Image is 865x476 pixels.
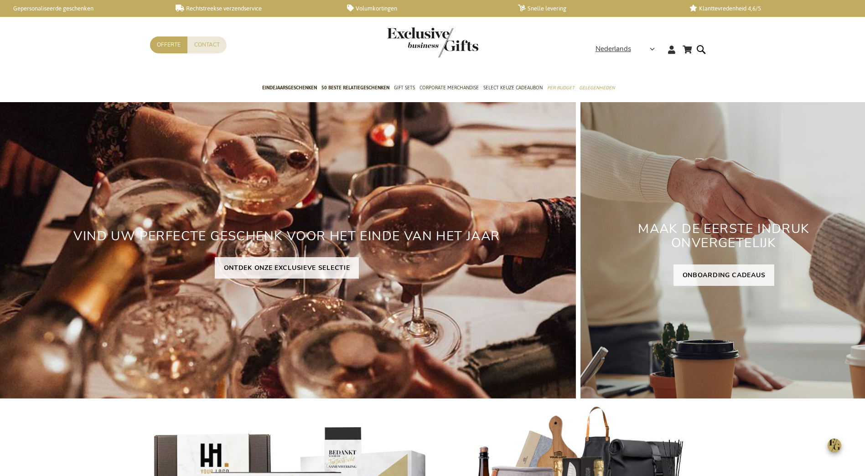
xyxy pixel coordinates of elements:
[321,77,389,100] a: 50 beste relatiegeschenken
[215,257,359,279] a: ONTDEK ONZE EXCLUSIEVE SELECTIE
[262,83,317,93] span: Eindejaarsgeschenken
[347,5,503,12] a: Volumkortingen
[387,27,433,57] a: store logo
[150,36,187,53] a: Offerte
[262,77,317,100] a: Eindejaarsgeschenken
[5,5,161,12] a: Gepersonaliseerde geschenken
[176,5,332,12] a: Rechtstreekse verzendservice
[579,77,615,100] a: Gelegenheden
[518,5,674,12] a: Snelle levering
[673,264,775,286] a: ONBOARDING CADEAUS
[420,83,479,93] span: Corporate Merchandise
[547,77,575,100] a: Per Budget
[483,77,543,100] a: Select Keuze Cadeaubon
[547,83,575,93] span: Per Budget
[187,36,227,53] a: Contact
[321,83,389,93] span: 50 beste relatiegeschenken
[596,44,631,54] span: Nederlands
[420,77,479,100] a: Corporate Merchandise
[394,77,415,100] a: Gift Sets
[483,83,543,93] span: Select Keuze Cadeaubon
[387,27,478,57] img: Exclusive Business gifts logo
[394,83,415,93] span: Gift Sets
[579,83,615,93] span: Gelegenheden
[689,5,846,12] a: Klanttevredenheid 4,6/5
